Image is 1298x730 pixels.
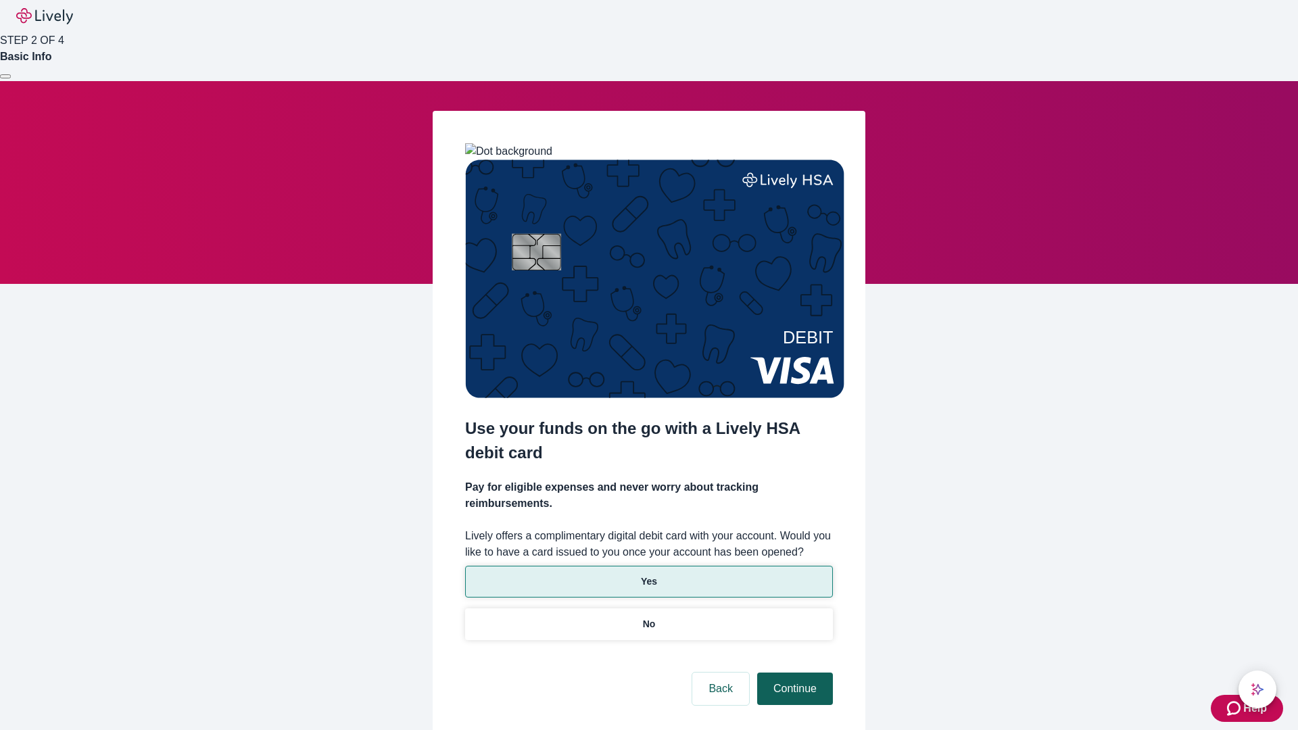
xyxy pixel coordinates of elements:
img: Debit card [465,160,844,398]
p: Yes [641,575,657,589]
span: Help [1243,700,1267,716]
h4: Pay for eligible expenses and never worry about tracking reimbursements. [465,479,833,512]
img: Lively [16,8,73,24]
button: Continue [757,673,833,705]
h2: Use your funds on the go with a Lively HSA debit card [465,416,833,465]
button: Back [692,673,749,705]
svg: Zendesk support icon [1227,700,1243,716]
label: Lively offers a complimentary digital debit card with your account. Would you like to have a card... [465,528,833,560]
button: No [465,608,833,640]
img: Dot background [465,143,552,160]
p: No [643,617,656,631]
button: Zendesk support iconHelp [1211,695,1283,722]
svg: Lively AI Assistant [1251,683,1264,696]
button: chat [1239,671,1276,708]
button: Yes [465,566,833,598]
